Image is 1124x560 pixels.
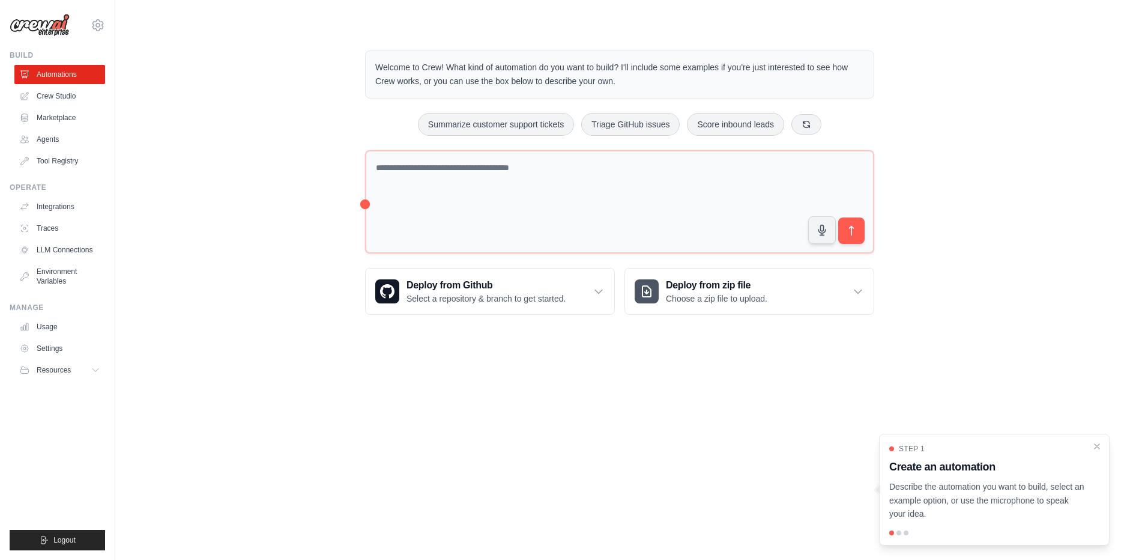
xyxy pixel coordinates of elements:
[10,14,70,37] img: Logo
[14,361,105,380] button: Resources
[53,535,76,545] span: Logout
[889,458,1085,475] h3: Create an automation
[1092,442,1102,451] button: Close walkthrough
[581,113,680,136] button: Triage GitHub issues
[14,87,105,106] a: Crew Studio
[666,293,767,305] p: Choose a zip file to upload.
[14,130,105,149] a: Agents
[14,262,105,291] a: Environment Variables
[10,303,105,312] div: Manage
[889,480,1085,521] p: Describe the automation you want to build, select an example option, or use the microphone to spe...
[14,65,105,84] a: Automations
[406,278,566,293] h3: Deploy from Github
[666,278,767,293] h3: Deploy from zip file
[14,240,105,260] a: LLM Connections
[375,61,864,88] p: Welcome to Crew! What kind of automation do you want to build? I'll include some examples if you'...
[14,317,105,336] a: Usage
[14,339,105,358] a: Settings
[37,365,71,375] span: Resources
[687,113,784,136] button: Score inbound leads
[10,530,105,550] button: Logout
[418,113,574,136] button: Summarize customer support tickets
[10,50,105,60] div: Build
[14,151,105,171] a: Tool Registry
[14,197,105,216] a: Integrations
[14,219,105,238] a: Traces
[14,108,105,127] a: Marketplace
[899,444,925,454] span: Step 1
[406,293,566,305] p: Select a repository & branch to get started.
[10,183,105,192] div: Operate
